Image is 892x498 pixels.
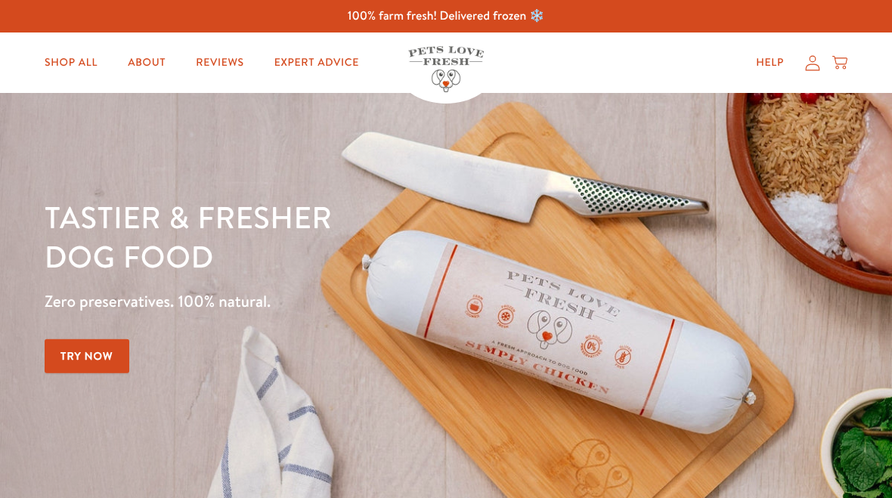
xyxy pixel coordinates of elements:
[116,48,178,78] a: About
[33,48,110,78] a: Shop All
[184,48,256,78] a: Reviews
[744,48,796,78] a: Help
[45,288,580,315] p: Zero preservatives. 100% natural.
[408,46,484,92] img: Pets Love Fresh
[262,48,371,78] a: Expert Advice
[45,339,129,373] a: Try Now
[45,197,580,276] h1: Tastier & fresher dog food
